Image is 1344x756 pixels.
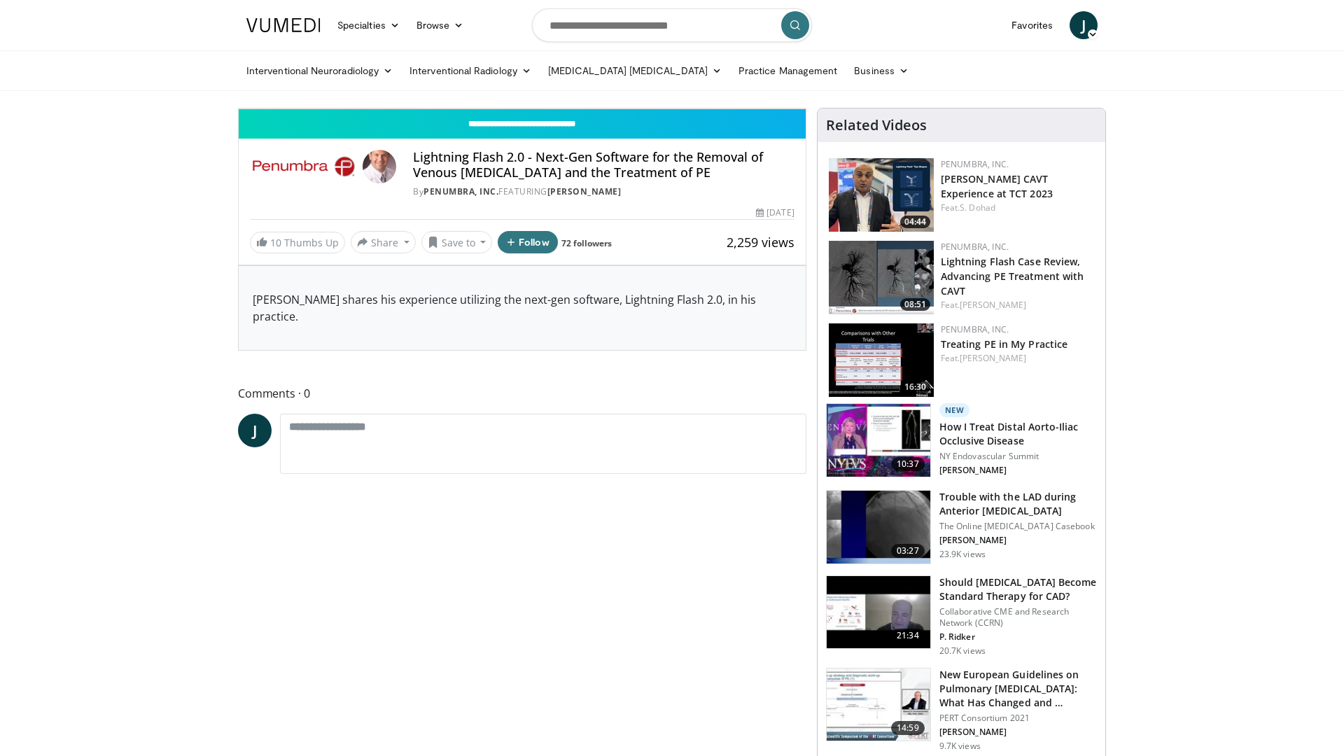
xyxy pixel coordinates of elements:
a: Penumbra, Inc. [941,241,1009,253]
a: Interventional Neuroradiology [238,57,401,85]
a: Favorites [1003,11,1061,39]
a: Penumbra, Inc. [941,158,1009,170]
h3: New European Guidelines on Pulmonary [MEDICAL_DATA]: What Has Changed and … [939,668,1097,710]
a: 16:30 [829,323,934,397]
div: By FEATURING [413,185,794,198]
span: 04:44 [900,216,930,228]
video-js: Video Player [239,108,806,109]
p: 20.7K views [939,645,986,657]
a: [MEDICAL_DATA] [MEDICAL_DATA] [540,57,730,85]
p: [PERSON_NAME] [939,727,1097,738]
div: [DATE] [756,206,794,219]
a: Browse [408,11,472,39]
h3: How I Treat Distal Aorto-Iliac Occlusive Disease [939,420,1097,448]
p: [PERSON_NAME] [939,535,1097,546]
a: 14:59 New European Guidelines on Pulmonary [MEDICAL_DATA]: What Has Changed and … PERT Consortium... [826,668,1097,752]
button: Save to [421,231,493,253]
h3: Should [MEDICAL_DATA] Become Standard Therapy for CAD? [939,575,1097,603]
span: 08:51 [900,298,930,311]
img: b119fdce-6c1f-484e-afaa-d717d567d2d8.150x105_q85_crop-smart_upscale.jpg [829,241,934,314]
span: 2,259 views [727,234,794,251]
img: 0c0338ca-5dd8-4346-a5ad-18bcc17889a0.150x105_q85_crop-smart_upscale.jpg [827,668,930,741]
img: 724b9d15-a1e9-416c-b297-d4d87ca26e3d.150x105_q85_crop-smart_upscale.jpg [829,323,934,397]
p: The Online [MEDICAL_DATA] Casebook [939,521,1097,532]
div: Feat. [941,299,1094,311]
a: 10 Thumbs Up [250,232,345,253]
div: Feat. [941,352,1094,365]
a: Penumbra, Inc. [423,185,498,197]
img: 4b355214-b789-4d36-b463-674db39b8a24.150x105_q85_crop-smart_upscale.jpg [827,404,930,477]
a: Lightning Flash Case Review, Advancing PE Treatment with CAVT [941,255,1084,297]
a: Specialties [329,11,408,39]
p: [PERSON_NAME] shares his experience utilizing the next-gen software, Lightning Flash 2.0, in his ... [253,291,792,325]
a: [PERSON_NAME] [960,352,1026,364]
a: 21:34 Should [MEDICAL_DATA] Become Standard Therapy for CAD? Collaborative CME and Research Netwo... [826,575,1097,657]
h3: Trouble with the LAD during Anterior [MEDICAL_DATA] [939,490,1097,518]
span: 10 [270,236,281,249]
img: e9616495-f558-44f9-95c3-f33cff1a501f.150x105_q85_crop-smart_upscale.jpg [829,158,934,232]
p: P. Ridker [939,631,1097,643]
img: Avatar [363,150,396,183]
a: S. Dohad [960,202,995,213]
p: [PERSON_NAME] [939,465,1097,476]
a: 72 followers [561,237,612,249]
span: Comments 0 [238,384,806,402]
a: [PERSON_NAME] [960,299,1026,311]
p: PERT Consortium 2021 [939,713,1097,724]
p: New [939,403,970,417]
img: eb63832d-2f75-457d-8c1a-bbdc90eb409c.150x105_q85_crop-smart_upscale.jpg [827,576,930,649]
img: VuMedi Logo [246,18,321,32]
p: Collaborative CME and Research Network (CCRN) [939,606,1097,629]
span: 16:30 [900,381,930,393]
span: 10:37 [891,457,925,471]
img: Penumbra, Inc. [250,150,357,183]
span: 03:27 [891,544,925,558]
a: [PERSON_NAME] CAVT Experience at TCT 2023 [941,172,1053,200]
span: 21:34 [891,629,925,643]
a: Interventional Radiology [401,57,540,85]
a: J [1070,11,1098,39]
h4: Lightning Flash 2.0 - Next-Gen Software for the Removal of Venous [MEDICAL_DATA] and the Treatmen... [413,150,794,180]
a: Practice Management [730,57,846,85]
p: 23.9K views [939,549,986,560]
a: Business [846,57,917,85]
span: 14:59 [891,721,925,735]
button: Share [351,231,416,253]
a: 04:44 [829,158,934,232]
a: J [238,414,272,447]
h4: Related Videos [826,117,927,134]
p: NY Endovascular Summit [939,451,1097,462]
p: 9.7K views [939,741,981,752]
div: Feat. [941,202,1094,214]
a: Treating PE in My Practice [941,337,1068,351]
img: ABqa63mjaT9QMpl35hMDoxOmtxO3TYNt_2.150x105_q85_crop-smart_upscale.jpg [827,491,930,563]
input: Search topics, interventions [532,8,812,42]
a: Penumbra, Inc. [941,323,1009,335]
a: 08:51 [829,241,934,314]
button: Follow [498,231,558,253]
a: 10:37 New How I Treat Distal Aorto-Iliac Occlusive Disease NY Endovascular Summit [PERSON_NAME] [826,403,1097,479]
a: [PERSON_NAME] [547,185,622,197]
a: 03:27 Trouble with the LAD during Anterior [MEDICAL_DATA] The Online [MEDICAL_DATA] Casebook [PER... [826,490,1097,564]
